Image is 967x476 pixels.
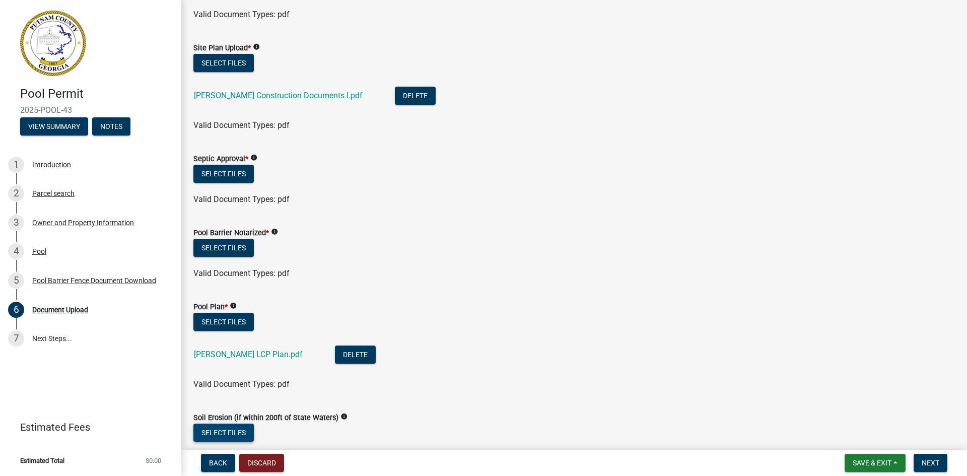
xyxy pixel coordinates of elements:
[92,117,130,135] button: Notes
[193,165,254,183] button: Select files
[20,87,173,101] h4: Pool Permit
[20,117,88,135] button: View Summary
[20,123,88,131] wm-modal-confirm: Summary
[193,379,290,389] span: Valid Document Types: pdf
[8,215,24,231] div: 3
[194,350,303,359] a: [PERSON_NAME] LCP Plan.pdf
[922,459,939,467] span: Next
[193,10,290,19] span: Valid Document Types: pdf
[193,304,228,311] label: Pool Plan
[335,351,376,360] wm-modal-confirm: Delete Document
[853,459,891,467] span: Save & Exit
[340,413,348,420] i: info
[395,87,436,105] button: Delete
[193,313,254,331] button: Select files
[193,230,269,237] label: Pool Barrier Notarized
[8,273,24,289] div: 5
[335,346,376,364] button: Delete
[193,424,254,442] button: Select files
[250,154,257,161] i: info
[8,330,24,347] div: 7
[92,123,130,131] wm-modal-confirm: Notes
[32,219,134,226] div: Owner and Property Information
[8,243,24,259] div: 4
[271,228,278,235] i: info
[193,54,254,72] button: Select files
[193,194,290,204] span: Valid Document Types: pdf
[20,105,161,115] span: 2025-POOL-43
[8,417,165,437] a: Estimated Fees
[395,92,436,101] wm-modal-confirm: Delete Document
[193,45,251,52] label: Site Plan Upload
[8,157,24,173] div: 1
[146,457,161,464] span: $0.00
[32,277,156,284] div: Pool Barrier Fence Document Download
[230,302,237,309] i: info
[239,454,284,472] button: Discard
[193,268,290,278] span: Valid Document Types: pdf
[32,248,46,255] div: Pool
[32,161,71,168] div: Introduction
[8,185,24,201] div: 2
[193,120,290,130] span: Valid Document Types: pdf
[193,415,338,422] label: Soil Erosion (if within 200ft of State Waters)
[20,11,86,76] img: Putnam County, Georgia
[193,156,248,163] label: Septic Approval
[201,454,235,472] button: Back
[32,306,88,313] div: Document Upload
[194,91,363,100] a: [PERSON_NAME] Construction Documents I.pdf
[20,457,64,464] span: Estimated Total
[253,43,260,50] i: info
[8,302,24,318] div: 6
[193,239,254,257] button: Select files
[914,454,947,472] button: Next
[32,190,75,197] div: Parcel search
[209,459,227,467] span: Back
[845,454,906,472] button: Save & Exit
